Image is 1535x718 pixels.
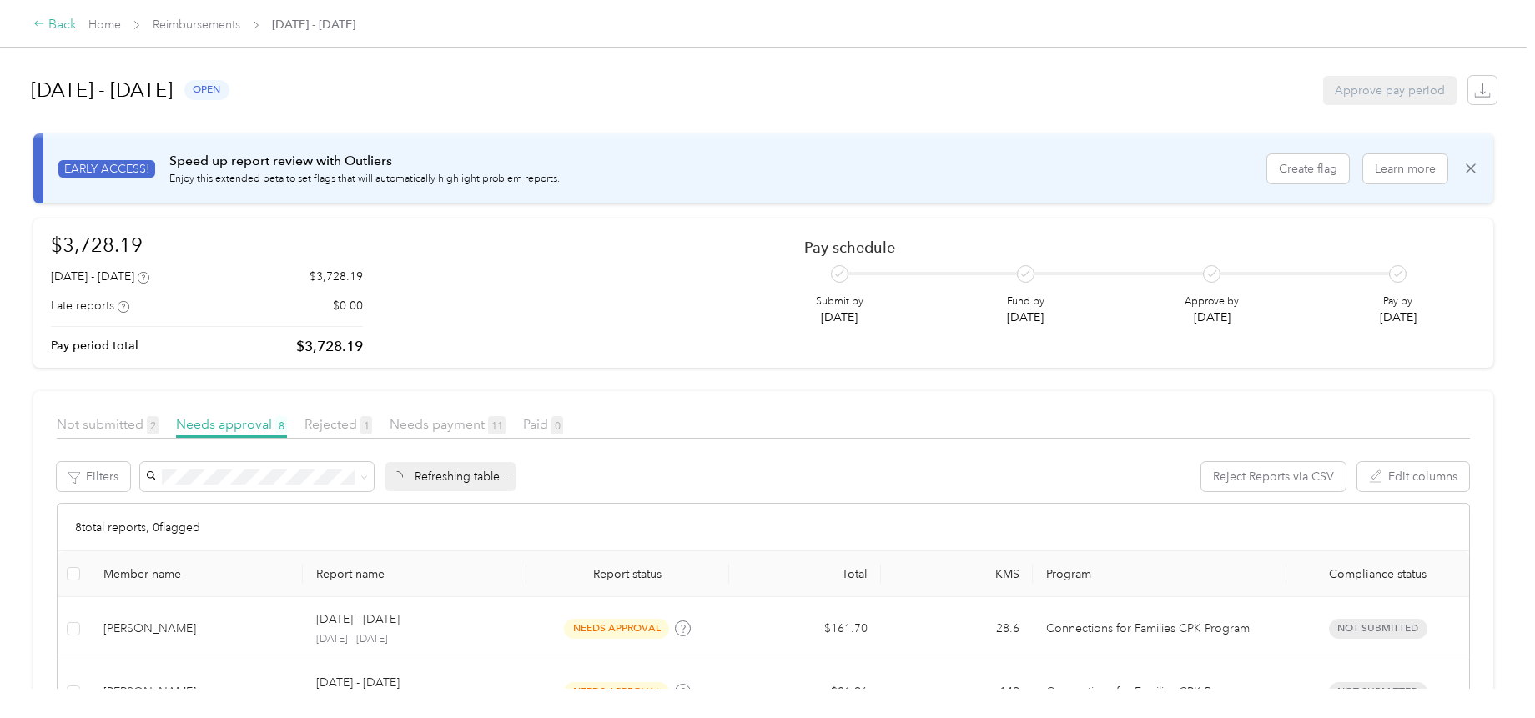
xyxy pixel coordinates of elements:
p: Enjoy this extended beta to set flags that will automatically highlight problem reports. [169,172,560,187]
span: [DATE] - [DATE] [272,16,355,33]
p: Approve by [1185,294,1239,309]
th: Member name [90,551,303,597]
div: Late reports [51,297,129,314]
p: [DATE] [1185,309,1239,326]
span: Needs payment [390,416,506,432]
th: Program [1033,551,1286,597]
p: $0.00 [333,297,363,314]
button: Create flag [1267,154,1349,183]
p: Speed up report review with Outliers [169,151,560,172]
p: Submit by [816,294,863,309]
p: Connections for Families CPK Program [1046,683,1273,701]
p: [DATE] [1380,309,1417,326]
button: Edit columns [1357,462,1469,491]
span: 8 [275,416,287,434]
span: 1 [360,416,372,434]
span: 11 [488,416,506,434]
p: [DATE] - [DATE] [316,632,512,647]
span: Paid [523,416,563,432]
div: [DATE] - [DATE] [51,268,149,285]
a: Home [88,18,121,32]
p: Connections for Families CPK Program [1046,620,1273,638]
div: Total [742,567,868,581]
div: Back [33,15,77,35]
span: Not submitted [1329,682,1427,701]
p: [DATE] [816,309,863,326]
iframe: Everlance-gr Chat Button Frame [1442,625,1535,718]
td: Connections for Families CPK Program [1033,597,1286,660]
th: Report name [303,551,526,597]
p: [DATE] - [DATE] [316,610,400,629]
span: Not submitted [1329,619,1427,638]
span: 0 [551,416,563,434]
a: Reimbursements [153,18,240,32]
div: 8 total reports, 0 flagged [58,504,1469,551]
button: Learn more [1363,154,1447,183]
p: Fund by [1007,294,1044,309]
h1: [DATE] - [DATE] [31,70,173,110]
div: KMS [894,567,1019,581]
div: Member name [103,567,289,581]
div: [PERSON_NAME] [103,683,289,701]
span: open [184,80,229,99]
span: Compliance status [1300,567,1456,581]
p: [DATE] - [DATE] [316,674,400,692]
span: Rejected [304,416,372,432]
span: 2 [147,416,159,434]
span: needs approval [564,619,669,638]
span: needs approval [564,682,669,701]
div: Refreshing table... [385,462,516,491]
span: EARLY ACCESS! [58,160,155,178]
span: Report status [540,567,716,581]
span: Needs approval [176,416,287,432]
button: Reject Reports via CSV [1201,462,1346,491]
button: Filters [57,462,130,491]
p: $3,728.19 [296,336,363,357]
p: Pay period total [51,337,138,354]
td: 28.6 [881,597,1033,660]
p: Pay by [1380,294,1417,309]
p: [DATE] [1007,309,1044,326]
p: $3,728.19 [310,268,363,285]
td: $161.70 [729,597,881,660]
div: [PERSON_NAME] [103,620,289,638]
span: Not submitted [57,416,159,432]
h1: $3,728.19 [51,230,363,259]
h2: Pay schedule [804,238,1447,256]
